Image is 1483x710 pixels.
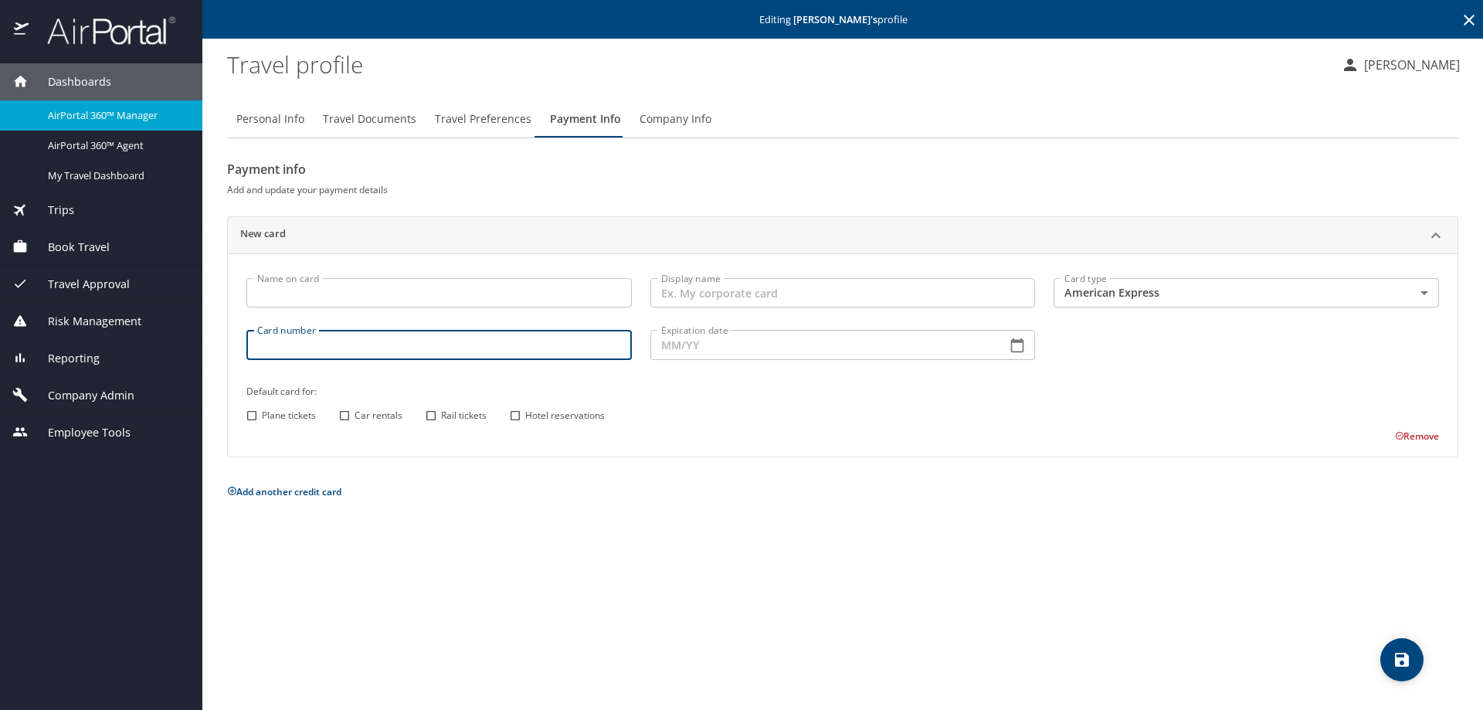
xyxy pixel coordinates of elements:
span: Hotel reservations [525,409,605,423]
div: American Express [1054,278,1439,307]
div: Profile [227,100,1458,138]
h2: Payment info [227,157,1458,182]
span: Book Travel [29,239,110,256]
button: save [1380,638,1424,681]
span: Travel Approval [29,276,130,293]
span: Company Info [640,110,711,129]
button: [PERSON_NAME] [1335,51,1466,79]
span: Risk Management [29,313,141,330]
span: Rail tickets [441,409,487,423]
span: Travel Documents [323,110,416,129]
span: Payment Info [550,110,621,129]
button: Add another credit card [227,485,341,498]
h6: Default card for: [246,383,1439,399]
h6: Add and update your payment details [227,182,1458,198]
span: My Travel Dashboard [48,168,184,183]
span: Employee Tools [29,424,131,441]
span: Car rentals [355,409,402,423]
span: Personal Info [236,110,304,129]
div: New card [228,217,1458,254]
span: Plane tickets [262,409,316,423]
span: Travel Preferences [435,110,531,129]
span: Trips [29,202,74,219]
button: Remove [1395,430,1439,443]
img: icon-airportal.png [14,15,30,46]
span: Company Admin [29,387,134,404]
span: Dashboards [29,73,111,90]
span: Reporting [29,350,100,367]
div: New card [228,253,1458,456]
img: airportal-logo.png [30,15,175,46]
p: [PERSON_NAME] [1359,56,1460,74]
input: MM/YY [650,330,995,359]
span: AirPortal 360™ Manager [48,108,184,123]
input: Ex. My corporate card [650,278,1036,307]
h1: Travel profile [227,40,1329,88]
h2: New card [240,226,286,245]
strong: [PERSON_NAME] 's [793,12,877,26]
p: Editing profile [207,15,1478,25]
span: AirPortal 360™ Agent [48,138,184,153]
